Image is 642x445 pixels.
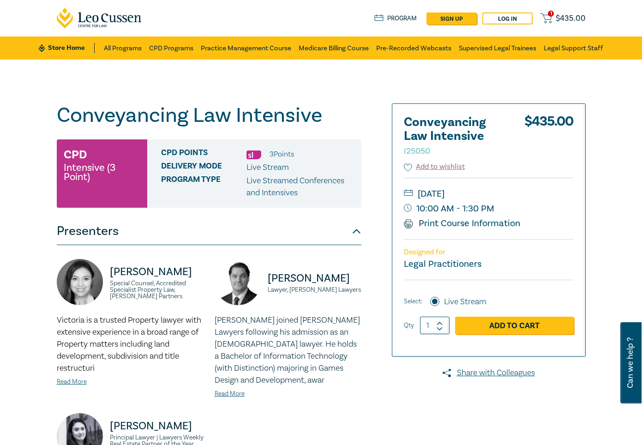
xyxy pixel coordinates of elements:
[110,280,204,300] small: Special Counsel, Accredited Specialist Property Law, [PERSON_NAME] Partners
[374,13,417,24] a: Program
[57,315,201,373] span: Victoria is a trusted Property lawyer with extensive experience in a broad range of Property matt...
[404,217,521,229] a: Print Course Information
[104,36,142,60] a: All Programs
[268,271,361,286] p: [PERSON_NAME]
[404,296,422,307] span: Select:
[110,265,204,279] p: [PERSON_NAME]
[376,36,451,60] a: Pre-Recorded Webcasts
[455,317,574,334] a: Add to Cart
[57,103,361,127] h1: Conveyancing Law Intensive
[482,12,533,24] a: Log in
[299,36,369,60] a: Medicare Billing Course
[404,162,465,172] button: Add to wishlist
[110,419,204,433] p: [PERSON_NAME]
[215,259,261,305] img: https://s3.ap-southeast-2.amazonaws.com/leo-cussen-store-production-content/Contacts/Julian%20McI...
[64,163,140,181] small: Intensive (3 Point)
[459,36,536,60] a: Supervised Legal Trainees
[404,115,505,157] h2: Conveyancing Law Intensive
[246,150,261,159] img: Substantive Law
[392,367,586,379] a: Share with Colleagues
[268,287,361,293] small: Lawyer, [PERSON_NAME] Lawyers
[404,186,574,201] small: [DATE]
[404,320,414,331] label: Qty
[544,36,603,60] a: Legal Support Staff
[201,36,291,60] a: Practice Management Course
[215,390,245,398] a: Read More
[57,259,103,305] img: https://s3.ap-southeast-2.amazonaws.com/leo-cussen-store-production-content/Contacts/Victoria%20A...
[215,314,361,386] p: [PERSON_NAME] joined [PERSON_NAME] Lawyers following his admission as an [DEMOGRAPHIC_DATA] lawye...
[39,43,95,53] a: Store Home
[556,13,586,24] span: $ 435.00
[270,148,294,160] li: 3 Point s
[57,378,87,386] a: Read More
[444,296,486,308] label: Live Stream
[57,217,361,245] button: Presenters
[246,175,354,199] p: Live Streamed Conferences and Intensives
[626,328,635,398] span: Can we help ?
[548,11,554,17] span: 1
[420,317,450,334] input: 1
[246,162,289,173] span: Live Stream
[149,36,193,60] a: CPD Programs
[404,146,430,156] small: I25050
[161,162,246,174] span: Delivery Mode
[524,115,574,162] div: $ 435.00
[161,175,246,199] span: Program type
[161,148,246,160] span: CPD Points
[404,258,481,270] small: Legal Practitioners
[426,12,477,24] a: sign up
[64,146,87,163] h3: CPD
[404,201,574,216] small: 10:00 AM - 1:30 PM
[404,248,574,257] p: Designed for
